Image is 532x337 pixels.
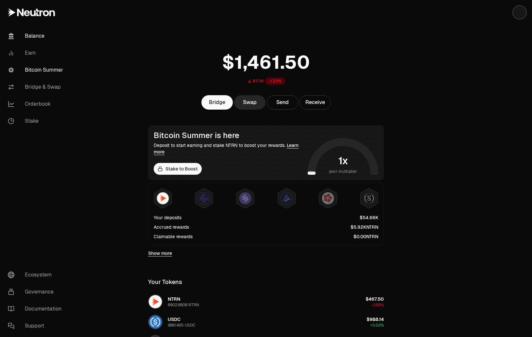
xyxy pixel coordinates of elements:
a: Swap [234,95,266,110]
div: Bitcoin Summer is here [154,131,305,140]
span: $467.50 [366,296,384,302]
a: Show more [148,250,172,257]
span: your multiplier [329,168,357,175]
img: EtherFi Points [198,192,210,204]
span: +0.02% [370,323,384,328]
a: Orderbook [3,96,71,113]
img: NTRN [157,192,169,204]
img: Solv Points [239,192,251,204]
a: Ecosystem [3,266,71,283]
a: Earn [3,44,71,62]
a: Learn more [154,142,299,155]
div: Your Tokens [148,277,182,287]
span: NTRN [168,296,180,302]
a: Stake [3,113,71,130]
div: -1.23% [265,78,285,85]
img: NTRN Logo [149,295,162,308]
div: Accrued rewards [154,224,189,230]
a: Governance [3,283,71,300]
img: USDC Logo [149,315,162,328]
a: Stake to Boost [154,163,202,175]
button: NTRN LogoNTRN8902.6808 NTRN$467.50-3.83% [144,292,388,311]
a: Balance [3,27,71,44]
img: Mars Fragments [322,192,334,204]
span: USDC [168,316,180,322]
div: 8902.6808 NTRN [168,302,199,308]
div: $17.91 [253,79,264,84]
a: Bitcoin Summer [3,62,71,79]
button: USDC LogoUSDC988.1465 USDC$988.14+0.02% [144,312,388,332]
button: Send [267,95,298,110]
div: Deposit to start earning and stake NTRN to boost your rewards. [154,142,305,155]
button: Receive [300,95,331,110]
a: Bridge & Swap [3,79,71,96]
a: Documentation [3,300,71,317]
div: Claimable rewards [154,233,193,240]
span: $988.14 [367,316,384,322]
div: Your deposits [154,214,181,221]
a: Support [3,317,71,334]
img: Structured Points [363,192,375,204]
a: Bridge [201,95,233,110]
img: Bedrock Diamonds [281,192,293,204]
span: -3.83% [371,302,384,308]
div: 988.1465 USDC [168,323,195,328]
